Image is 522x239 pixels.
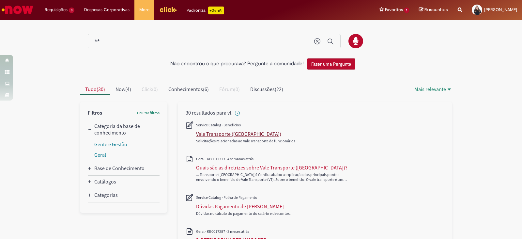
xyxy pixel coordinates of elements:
[139,7,149,13] span: More
[208,7,224,14] p: +GenAi
[187,7,224,14] div: Padroniza
[45,7,68,13] span: Requisições
[385,7,403,13] span: Favoritos
[69,8,74,13] span: 3
[424,7,448,13] span: Rascunhos
[84,7,130,13] span: Despesas Corporativas
[419,7,448,13] a: Rascunhos
[484,7,517,12] span: [PERSON_NAME]
[170,61,304,67] h2: Não encontrou o que procurava? Pergunte à comunidade!
[307,58,355,70] button: Fazer uma Pergunta
[159,5,177,14] img: click_logo_yellow_360x200.png
[1,3,34,16] img: ServiceNow
[404,8,409,13] span: 1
